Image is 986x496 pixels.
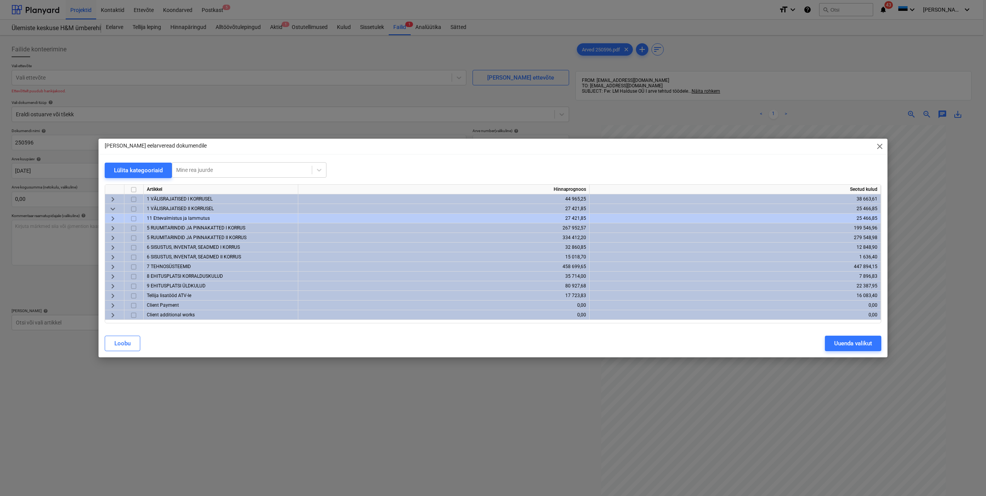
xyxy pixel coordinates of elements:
button: Lülita kategooriaid [105,163,172,178]
div: Uuenda valikut [834,338,872,348]
div: 25 466,85 [593,204,877,214]
div: 7 896,83 [593,272,877,281]
button: Loobu [105,336,140,351]
p: [PERSON_NAME] eelarveread dokumendile [105,142,207,150]
div: 16 083,40 [593,291,877,301]
div: Seotud kulud [590,185,881,194]
div: 22 387,95 [593,281,877,291]
span: 1 VÄLISRAJATISED II KORRUSEL [147,206,214,211]
span: 6 SISUSTUS, INVENTAR, SEADMED II KORRUS [147,254,241,260]
div: 199 546,96 [593,223,877,233]
span: 9 EHITUSPLATSI ÜLDKULUD [147,283,206,289]
div: 17 723,83 [301,291,586,301]
div: 458 699,65 [301,262,586,272]
span: 5 RUUMITARINDID JA PINNAKATTED II KORRUS [147,235,246,240]
span: keyboard_arrow_right [108,262,117,272]
span: 6 SISUSTUS, INVENTAR, SEADMED I KORRUS [147,245,240,250]
span: 7 TEHNOSÜSTEEMID [147,264,191,269]
div: Artikkel [144,185,298,194]
div: 1 636,40 [593,252,877,262]
button: Uuenda valikut [825,336,881,351]
div: 15 018,70 [301,252,586,262]
div: Lülita kategooriaid [114,165,163,175]
span: 5 RUUMITARINDID JA PINNAKATTED I KORRUS [147,225,245,231]
div: 334 412,20 [301,233,586,243]
span: close [875,142,884,151]
div: 0,00 [593,310,877,320]
div: 80 927,68 [301,281,586,291]
div: Hinnaprognoos [298,185,590,194]
span: keyboard_arrow_down [108,204,117,214]
div: 35 714,00 [301,272,586,281]
span: 1 VÄLISRAJATISED I KORRUSEL [147,196,212,202]
span: keyboard_arrow_right [108,224,117,233]
span: Client Payment [147,302,179,308]
div: 32 860,85 [301,243,586,252]
div: 12 848,90 [593,243,877,252]
div: Loobu [114,338,131,348]
div: 27 421,85 [301,214,586,223]
div: 25 466,85 [593,214,877,223]
span: keyboard_arrow_right [108,311,117,320]
div: 0,00 [301,301,586,310]
div: 267 952,57 [301,223,586,233]
span: keyboard_arrow_right [108,291,117,301]
div: 0,00 [593,301,877,310]
span: keyboard_arrow_right [108,301,117,310]
span: keyboard_arrow_right [108,272,117,281]
div: 44 965,25 [301,194,586,204]
div: 27 421,85 [301,204,586,214]
div: 279 548,98 [593,233,877,243]
span: keyboard_arrow_right [108,214,117,223]
span: 11 Ettevalmistus ja lammutus [147,216,210,221]
span: keyboard_arrow_right [108,282,117,291]
span: keyboard_arrow_right [108,233,117,243]
span: keyboard_arrow_right [108,195,117,204]
span: 8 EHITUSPLATSI KORRALDUSKULUD [147,273,223,279]
span: Tellija lisatööd ATV-le [147,293,191,298]
div: 0,00 [301,310,586,320]
span: keyboard_arrow_right [108,243,117,252]
div: 447 894,15 [593,262,877,272]
span: keyboard_arrow_right [108,253,117,262]
span: Client additional works [147,312,195,318]
div: 38 663,61 [593,194,877,204]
